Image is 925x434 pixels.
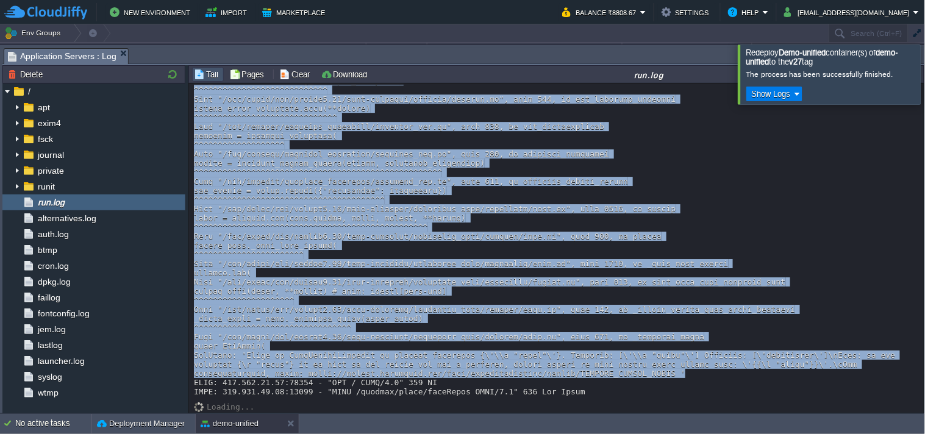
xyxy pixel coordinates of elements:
div: No active tasks [15,414,91,433]
a: lastlog [35,340,65,350]
a: alternatives.log [35,213,98,224]
a: jem.log [35,324,68,335]
a: dpkg.log [35,276,73,287]
a: private [35,165,66,176]
div: Usage [623,43,752,57]
a: auth.log [35,229,71,240]
div: Tags [428,43,622,57]
div: Loading... [207,402,254,411]
button: Balance ₹8808.67 [562,5,640,20]
b: demo-unified [746,48,898,66]
div: Status [367,43,427,57]
button: Help [728,5,763,20]
a: fontconfig.log [35,308,91,319]
button: Tail [194,69,222,80]
a: faillog [35,292,62,303]
button: Import [205,5,251,20]
span: Application Servers : Log [8,49,116,64]
a: / [26,86,32,97]
a: btmp [35,244,59,255]
div: run.log [376,69,923,80]
div: Name [1,43,366,57]
button: Clear [279,69,313,80]
a: syslog [35,371,64,382]
a: fsck [35,133,55,144]
button: Pages [229,69,268,80]
button: Settings [662,5,713,20]
a: exim4 [35,118,63,129]
button: New Environment [110,5,194,20]
a: wtmp [35,387,60,398]
button: Download [321,69,371,80]
button: Deployment Manager [97,418,185,430]
a: runit [35,181,57,192]
a: journal [35,149,66,160]
button: Env Groups [4,24,65,41]
div: The process has been successfully finished. [746,69,918,79]
a: apt [35,102,52,113]
a: launcher.log [35,355,87,366]
a: cron.log [35,260,71,271]
b: v27 [790,57,802,66]
img: AMDAwAAAACH5BAEAAAAALAAAAAABAAEAAAICRAEAOw== [194,402,207,412]
button: Marketplace [262,5,329,20]
button: Show Logs [748,88,795,99]
button: Delete [8,69,46,80]
img: CloudJiffy [4,5,87,20]
button: demo-unified [201,418,259,430]
button: [EMAIL_ADDRESS][DOMAIN_NAME] [784,5,913,20]
a: run.log [35,197,66,208]
b: Demo-unified [779,48,826,57]
span: Redeploy container(s) of to the tag [746,48,898,66]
